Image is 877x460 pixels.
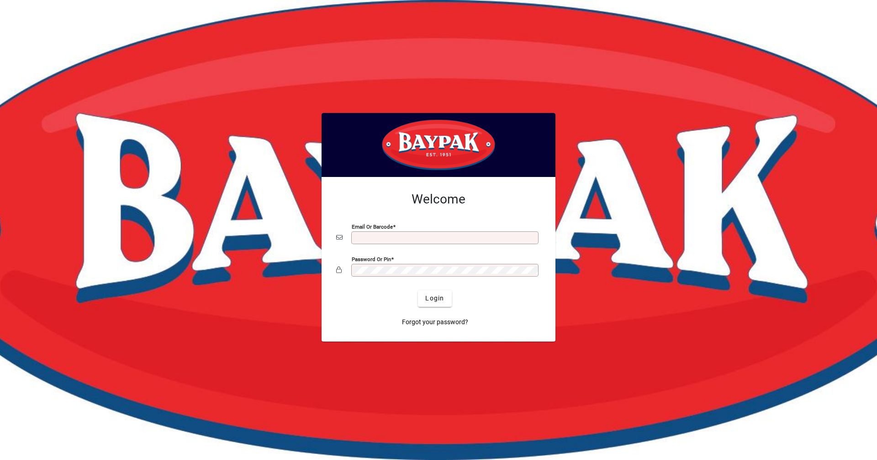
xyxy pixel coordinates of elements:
[336,192,541,207] h2: Welcome
[352,256,391,262] mat-label: Password or Pin
[352,223,393,230] mat-label: Email or Barcode
[425,294,444,303] span: Login
[418,290,451,307] button: Login
[402,317,468,327] span: Forgot your password?
[398,314,472,331] a: Forgot your password?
